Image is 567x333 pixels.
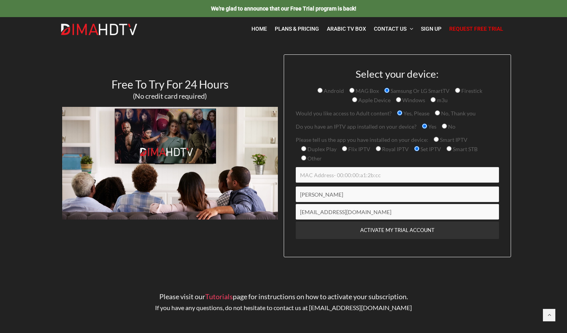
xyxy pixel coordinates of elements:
input: No [442,124,447,129]
input: Yes, Please [397,110,402,115]
input: ACTIVATE MY TRIAL ACCOUNT [296,221,499,239]
span: Yes, Please [402,110,429,117]
span: Android [323,87,344,94]
input: Other [301,155,306,160]
a: Request Free Trial [445,21,507,37]
input: Royal IPTV [376,146,381,151]
input: Smart STB [447,146,452,151]
span: No [447,123,455,130]
form: Contact form [290,68,505,257]
input: Apple Device [352,97,357,102]
input: Smart IPTV [434,137,439,142]
span: Yes [427,123,436,130]
span: If you have any questions, do not hesitate to contact us at [EMAIL_ADDRESS][DOMAIN_NAME] [155,304,412,311]
input: m3u [431,97,436,102]
a: Plans & Pricing [271,21,323,37]
input: MAG Box [349,88,354,93]
span: Duplex Play [306,146,337,152]
a: Arabic TV Box [323,21,370,37]
p: Please tell us the app you have installed on your device: [296,135,499,163]
input: No, Thank you [435,110,440,115]
a: Sign Up [417,21,445,37]
input: Email [296,204,499,220]
span: Smart IPTV [439,136,468,143]
span: (No credit card required) [133,92,207,100]
span: Flix IPTV [347,146,370,152]
span: Arabic TV Box [327,26,366,32]
input: Duplex Play [301,146,306,151]
input: Name [296,187,499,202]
span: Apple Device [357,97,391,103]
p: Do you have an IPTV app installed on your device? [296,122,499,131]
span: Windows [401,97,425,103]
span: Please visit our page for instructions on how to activate your subscription. [159,292,408,301]
input: Flix IPTV [342,146,347,151]
span: Free To Try For 24 Hours [112,78,229,91]
input: Set IPTV [414,146,419,151]
a: Tutorials [205,292,233,301]
span: Firestick [460,87,482,94]
img: Dima HDTV [60,23,138,36]
input: MAC Address- 00:00:00:a1:2b:cc [296,167,499,183]
span: Request Free Trial [449,26,503,32]
span: Smart STB [452,146,478,152]
input: Windows [396,97,401,102]
a: We're glad to announce that our Free Trial program is back! [211,5,356,12]
input: Android [318,88,323,93]
span: m3u [436,97,448,103]
input: Firestick [455,88,460,93]
a: Home [248,21,271,37]
span: Select your device: [356,68,439,80]
a: Contact Us [370,21,417,37]
span: MAG Box [354,87,379,94]
span: Home [251,26,267,32]
span: Plans & Pricing [275,26,319,32]
input: Yes [422,124,427,129]
a: Back to top [543,309,555,321]
span: Sign Up [421,26,441,32]
span: No, Thank you [440,110,476,117]
span: Royal IPTV [381,146,409,152]
span: Other [306,155,322,162]
span: Contact Us [374,26,406,32]
span: Set IPTV [419,146,441,152]
span: Samsung Or LG SmartTV [389,87,450,94]
p: Would you like access to Adult content? [296,109,499,118]
input: Samsung Or LG SmartTV [384,88,389,93]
